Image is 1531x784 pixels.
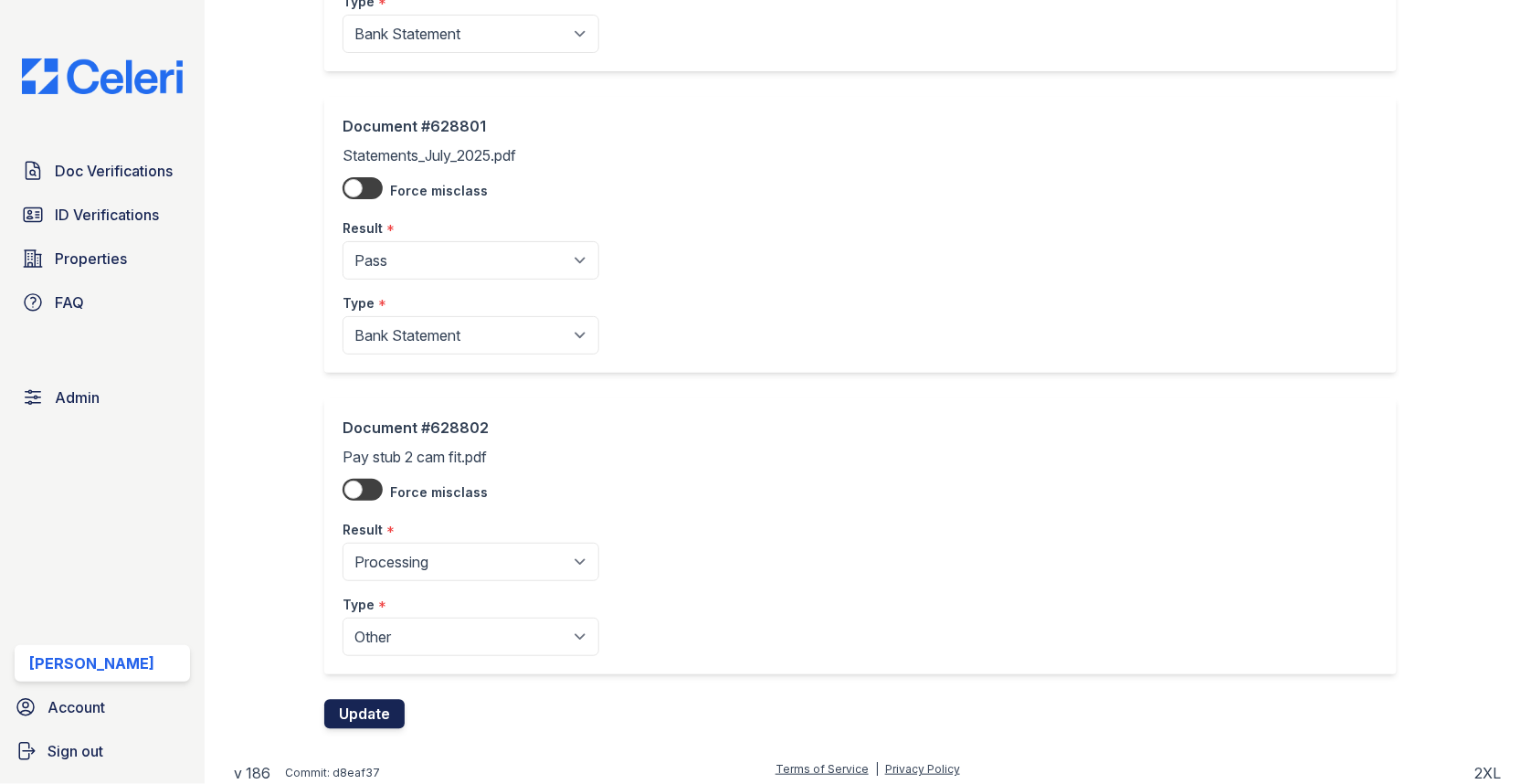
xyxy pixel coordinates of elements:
[885,762,960,776] a: Privacy Policy
[15,196,190,233] a: ID Verifications
[343,596,375,614] label: Type
[55,160,173,182] span: Doc Verifications
[55,248,127,270] span: Properties
[875,762,879,776] div: |
[324,700,405,729] button: Update
[29,652,154,674] div: [PERSON_NAME]
[343,294,375,313] label: Type
[15,379,190,416] a: Admin
[343,521,383,539] label: Result
[343,417,599,439] div: Document #628802
[7,58,197,94] img: CE_Logo_Blue-a8612792a0a2168367f1c8372b55b34899dd931a85d93a1a3d3e32e68fde9ad4.png
[7,733,197,769] a: Sign out
[343,115,599,355] div: Statements_July_2025.pdf
[234,762,270,784] a: v 186
[48,696,105,718] span: Account
[390,483,488,502] label: Force misclass
[7,689,197,726] a: Account
[343,417,599,656] div: Pay stub 2 cam fit.pdf
[343,115,599,137] div: Document #628801
[55,387,100,408] span: Admin
[15,153,190,189] a: Doc Verifications
[285,766,380,780] div: Commit: d8eaf37
[55,204,159,226] span: ID Verifications
[776,762,869,776] a: Terms of Service
[1475,762,1502,784] div: 2XL
[390,182,488,200] label: Force misclass
[48,740,103,762] span: Sign out
[55,291,84,313] span: FAQ
[343,219,383,238] label: Result
[15,240,190,277] a: Properties
[15,284,190,321] a: FAQ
